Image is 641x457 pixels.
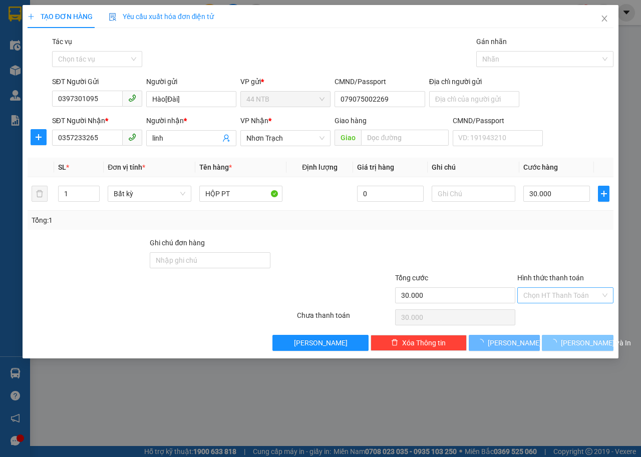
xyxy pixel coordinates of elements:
[150,239,205,247] label: Ghi chú đơn hàng
[9,21,79,33] div: PHI
[488,337,541,348] span: [PERSON_NAME]
[246,131,325,146] span: Nhơn Trạch
[453,115,543,126] div: CMND/Passport
[476,38,507,46] label: Gán nhãn
[128,94,136,102] span: phone
[52,76,142,87] div: SĐT Người Gửi
[31,129,47,145] button: plus
[9,73,156,98] div: Tên hàng: HỘP NC HOA ( : 1 )
[302,163,338,171] span: Định lượng
[294,337,348,348] span: [PERSON_NAME]
[28,13,93,21] span: TẠO ĐƠN HÀNG
[128,133,136,141] span: phone
[199,163,232,171] span: Tên hàng
[335,117,367,125] span: Giao hàng
[335,130,361,146] span: Giao
[590,5,618,33] button: Close
[432,186,515,202] input: Ghi Chú
[272,335,369,351] button: [PERSON_NAME]
[371,335,467,351] button: deleteXóa Thông tin
[84,55,92,66] span: C :
[357,163,394,171] span: Giá trị hàng
[86,9,156,21] div: Bình Giã
[31,133,46,141] span: plus
[9,10,24,20] span: Gửi:
[517,274,584,282] label: Hình thức thanh toán
[561,337,631,348] span: [PERSON_NAME] và In
[335,76,425,87] div: CMND/Passport
[32,215,248,226] div: Tổng: 1
[108,163,145,171] span: Đơn vị tính
[429,76,519,87] div: Địa chỉ người gửi
[357,186,424,202] input: 0
[550,339,561,346] span: loading
[240,76,331,87] div: VP gửi
[199,186,283,202] input: VD: Bàn, Ghế
[86,21,156,33] div: QUỲNH
[598,186,609,202] button: plus
[28,13,35,20] span: plus
[391,339,398,347] span: delete
[428,158,519,177] th: Ghi chú
[32,186,48,202] button: delete
[598,190,609,198] span: plus
[58,163,66,171] span: SL
[469,335,540,351] button: [PERSON_NAME]
[86,33,156,47] div: 0908480849
[52,115,142,126] div: SĐT Người Nhận
[296,310,394,327] div: Chưa thanh toán
[246,92,325,107] span: 44 NTB
[109,13,117,21] img: icon
[146,76,236,87] div: Người gửi
[150,252,270,268] input: Ghi chú đơn hàng
[109,13,214,21] span: Yêu cầu xuất hóa đơn điện tử
[84,53,157,67] div: 30.000
[477,339,488,346] span: loading
[395,274,428,282] span: Tổng cước
[9,33,79,47] div: 0397172402
[600,15,608,23] span: close
[542,335,613,351] button: [PERSON_NAME] và In
[523,163,558,171] span: Cước hàng
[240,117,268,125] span: VP Nhận
[146,115,236,126] div: Người nhận
[114,186,185,201] span: Bất kỳ
[402,337,446,348] span: Xóa Thông tin
[52,38,72,46] label: Tác vụ
[222,134,230,142] span: user-add
[86,10,110,20] span: Nhận:
[361,130,448,146] input: Dọc đường
[429,91,519,107] input: Địa chỉ của người gửi
[9,9,79,21] div: 44 NTB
